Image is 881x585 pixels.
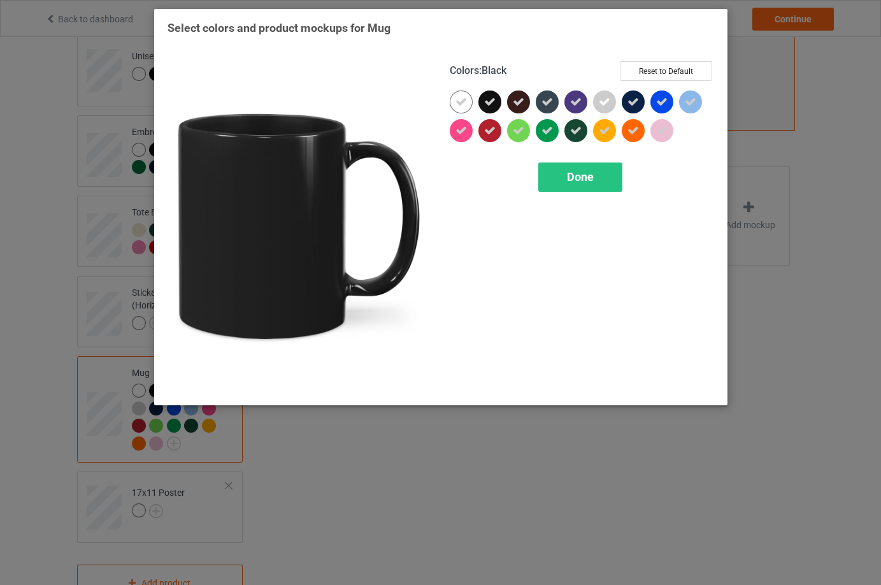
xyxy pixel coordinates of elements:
[567,170,594,184] span: Done
[450,64,479,76] span: Colors
[168,61,432,392] img: regular.jpg
[620,61,712,81] button: Reset to Default
[482,64,506,76] span: Black
[450,64,506,78] h4: :
[168,21,390,34] span: Select colors and product mockups for Mug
